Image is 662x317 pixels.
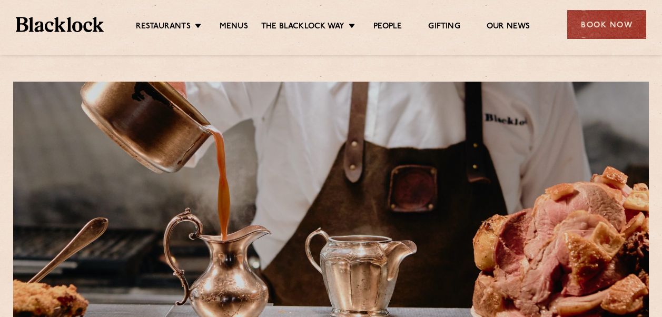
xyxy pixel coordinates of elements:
[220,22,248,33] a: Menus
[373,22,402,33] a: People
[16,17,104,32] img: BL_Textured_Logo-footer-cropped.svg
[261,22,344,33] a: The Blacklock Way
[487,22,530,33] a: Our News
[136,22,191,33] a: Restaurants
[428,22,460,33] a: Gifting
[567,10,646,39] div: Book Now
